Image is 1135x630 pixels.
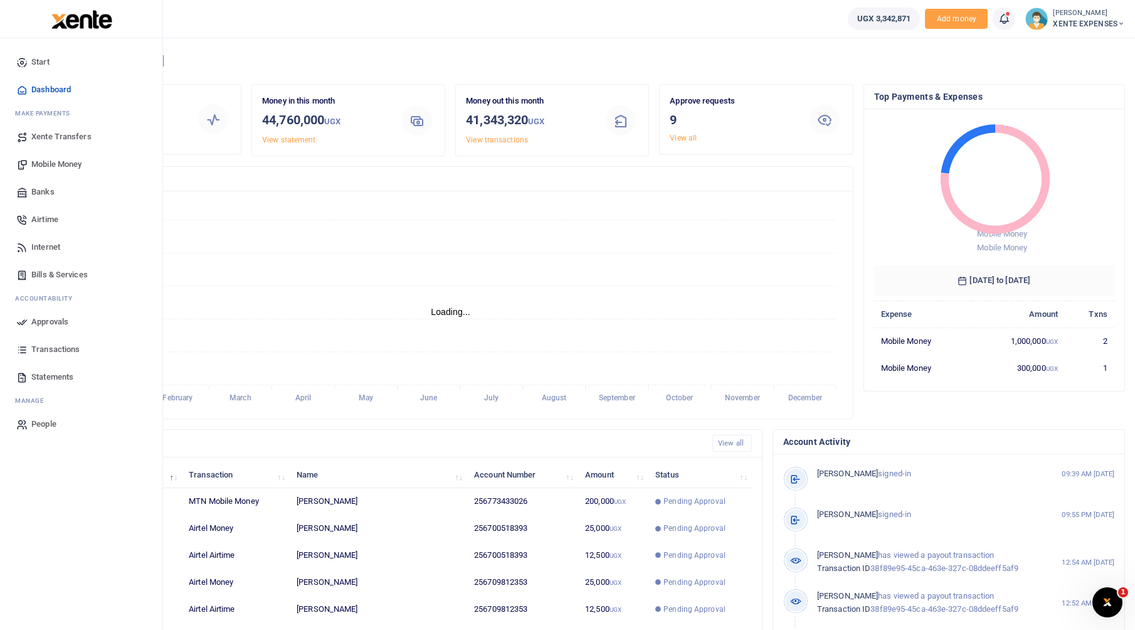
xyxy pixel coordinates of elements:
[10,178,152,206] a: Banks
[58,437,702,451] h4: Recent Transactions
[182,515,290,542] td: Airtel Money
[466,136,528,144] a: View transactions
[972,328,1065,355] td: 1,000,000
[663,577,726,588] span: Pending Approval
[262,110,389,131] h3: 44,760,000
[290,542,467,569] td: [PERSON_NAME]
[182,596,290,623] td: Airtel Airtime
[1065,301,1114,328] th: Txns
[663,523,726,534] span: Pending Approval
[1062,598,1114,609] small: 12:52 AM [DATE]
[663,604,726,615] span: Pending Approval
[874,301,972,328] th: Expense
[817,563,870,573] span: Transaction ID
[1062,469,1114,479] small: 09:39 AM [DATE]
[290,515,467,542] td: [PERSON_NAME]
[817,590,1040,616] p: has viewed a payout transaction 38f89e95-45ca-463e-327c-08ddeeff5af9
[788,394,823,403] tspan: December
[817,467,1040,481] p: signed-in
[817,591,878,601] span: [PERSON_NAME]
[31,343,80,356] span: Transactions
[467,542,578,569] td: 256700518393
[50,14,112,23] a: logo-small logo-large logo-large
[857,13,911,25] span: UGX 3,342,871
[925,9,988,29] li: Toup your wallet
[467,461,578,488] th: Account Number: activate to sort column ascending
[467,569,578,596] td: 256709812353
[58,172,843,186] h4: Transactions Overview
[1053,18,1125,29] span: XENTE EXPENSES
[817,604,870,614] span: Transaction ID
[262,95,389,108] p: Money in this month
[666,394,694,403] tspan: October
[467,596,578,623] td: 256709812353
[10,336,152,363] a: Transactions
[290,461,467,488] th: Name: activate to sort column ascending
[262,136,315,144] a: View statement
[10,410,152,438] a: People
[578,461,648,488] th: Amount: activate to sort column ascending
[848,8,920,30] a: UGX 3,342,871
[230,394,251,403] tspan: March
[670,95,796,108] p: Approve requests
[610,579,621,586] small: UGX
[31,418,56,430] span: People
[599,394,636,403] tspan: September
[31,316,68,328] span: Approvals
[10,363,152,391] a: Statements
[874,265,1115,296] h6: [DATE] to [DATE]
[874,90,1115,104] h4: Top Payments & Expenses
[578,515,648,542] td: 25,000
[290,488,467,515] td: [PERSON_NAME]
[31,56,50,68] span: Start
[1062,557,1114,568] small: 12:54 AM [DATE]
[10,391,152,410] li: M
[670,110,796,129] h3: 9
[31,83,71,96] span: Dashboard
[1046,338,1058,345] small: UGX
[977,229,1027,238] span: Mobile Money
[467,515,578,542] td: 256700518393
[10,289,152,308] li: Ac
[817,550,878,560] span: [PERSON_NAME]
[182,488,290,515] td: MTN Mobile Money
[31,213,58,226] span: Airtime
[10,48,152,76] a: Start
[925,13,988,23] a: Add money
[31,371,73,383] span: Statements
[874,355,972,381] td: Mobile Money
[843,8,925,30] li: Wallet ballance
[817,508,1040,521] p: signed-in
[1053,8,1125,19] small: [PERSON_NAME]
[1025,8,1125,30] a: profile-user [PERSON_NAME] XENTE EXPENSES
[359,394,373,403] tspan: May
[466,95,593,108] p: Money out this month
[10,308,152,336] a: Approvals
[648,461,752,488] th: Status: activate to sort column ascending
[31,186,55,198] span: Banks
[972,301,1065,328] th: Amount
[10,233,152,261] a: Internet
[21,396,45,405] span: anage
[10,123,152,151] a: Xente Transfers
[1065,355,1114,381] td: 1
[24,294,72,303] span: countability
[182,461,290,488] th: Transaction: activate to sort column ascending
[614,498,626,505] small: UGX
[663,496,726,507] span: Pending Approval
[578,542,648,569] td: 12,500
[10,261,152,289] a: Bills & Services
[484,394,499,403] tspan: July
[295,394,312,403] tspan: April
[725,394,761,403] tspan: November
[1046,365,1058,372] small: UGX
[290,569,467,596] td: [PERSON_NAME]
[10,104,152,123] li: M
[670,134,697,142] a: View all
[431,307,470,317] text: Loading...
[610,552,621,559] small: UGX
[466,110,593,131] h3: 41,343,320
[48,54,1125,68] h4: Hello [PERSON_NAME]
[1092,587,1122,617] iframe: Intercom live chat
[663,550,726,561] span: Pending Approval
